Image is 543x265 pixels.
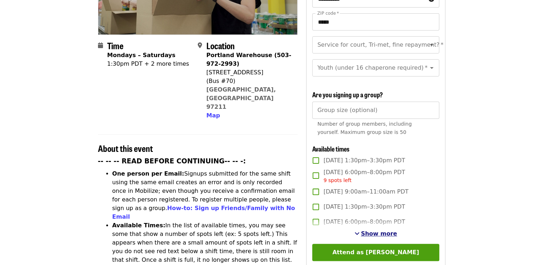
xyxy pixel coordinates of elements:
[206,111,220,120] button: Map
[323,156,405,165] span: [DATE] 1:30pm–3:30pm PDT
[98,157,246,165] strong: -- -- -- READ BEFORE CONTINUING-- -- -:
[112,169,298,221] li: Signups submitted for the same shift using the same email creates an error and is only recorded o...
[206,52,291,67] strong: Portland Warehouse (503-972-2993)
[317,11,339,15] label: ZIP code
[323,203,405,211] span: [DATE] 1:30pm–3:30pm PDT
[317,121,412,135] span: Number of group members, including yourself. Maximum group size is 50
[112,222,165,229] strong: Available Times:
[427,40,437,50] button: Open
[98,42,103,49] i: calendar icon
[323,187,408,196] span: [DATE] 9:00am–11:00am PDT
[206,39,235,52] span: Location
[198,42,202,49] i: map-marker-alt icon
[107,60,189,68] div: 1:30pm PDT + 2 more times
[206,68,292,77] div: [STREET_ADDRESS]
[98,142,153,154] span: About this event
[355,229,397,238] button: See more timeslots
[312,90,383,99] span: Are you signing up a group?
[312,13,439,31] input: ZIP code
[312,102,439,119] input: [object Object]
[323,177,351,183] span: 9 spots left
[107,52,175,59] strong: Mondays – Saturdays
[206,77,292,85] div: (Bus #70)
[323,218,405,226] span: [DATE] 6:00pm–8:00pm PDT
[206,112,220,119] span: Map
[361,230,397,237] span: Show more
[107,39,123,52] span: Time
[206,86,276,110] a: [GEOGRAPHIC_DATA], [GEOGRAPHIC_DATA] 97211
[323,168,405,184] span: [DATE] 6:00pm–8:00pm PDT
[427,63,437,73] button: Open
[112,170,184,177] strong: One person per Email:
[312,244,439,261] button: Attend as [PERSON_NAME]
[312,144,350,153] span: Available times
[112,205,295,220] a: How-to: Sign up Friends/Family with No Email
[112,221,298,264] li: In the list of available times, you may see some that show a number of spots left (ex: 5 spots le...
